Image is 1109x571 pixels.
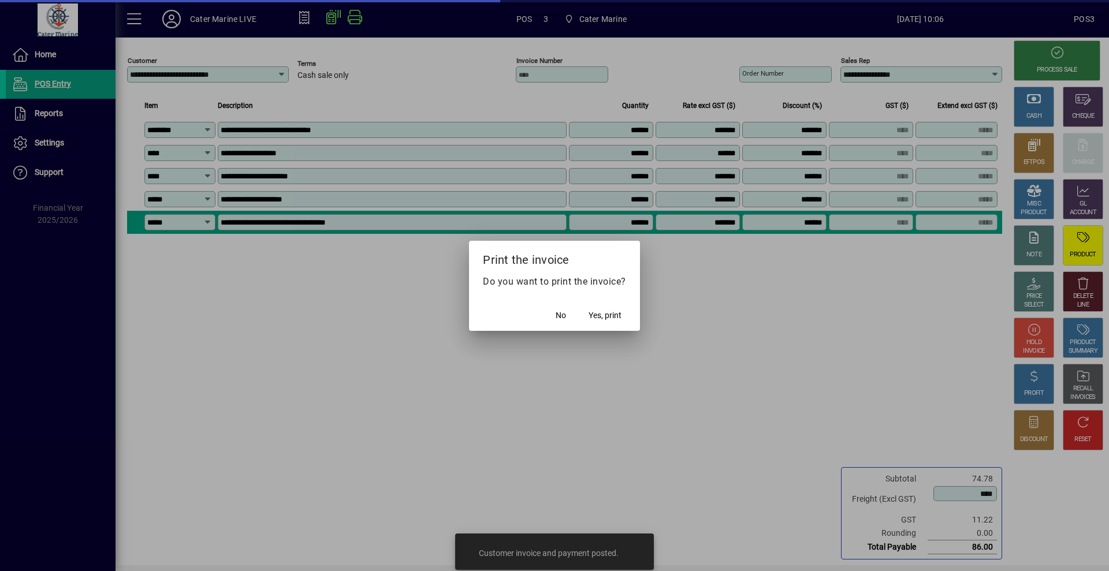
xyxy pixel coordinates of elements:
span: Yes, print [589,309,622,322]
button: No [542,305,579,326]
button: Yes, print [584,305,626,326]
span: No [556,309,566,322]
h2: Print the invoice [469,241,640,274]
p: Do you want to print the invoice? [483,275,626,289]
